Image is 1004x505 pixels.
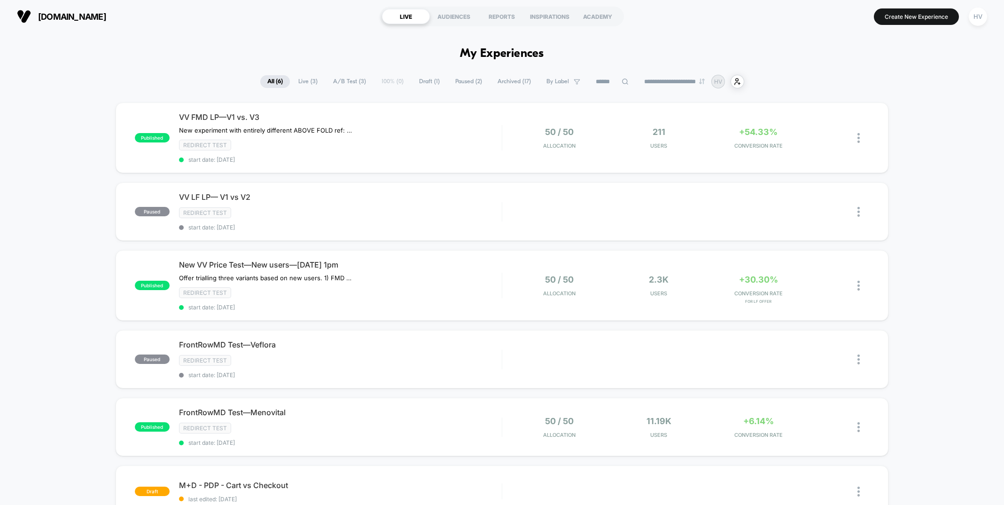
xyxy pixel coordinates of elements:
[545,127,574,137] span: 50 / 50
[179,408,502,417] span: FrontRowMD Test—Menovital
[711,142,806,149] span: CONVERSION RATE
[653,127,665,137] span: 211
[714,78,722,85] p: HV
[857,487,860,497] img: close
[17,9,31,24] img: Visually logo
[430,9,478,24] div: AUDIENCES
[857,355,860,364] img: close
[179,287,231,298] span: Redirect Test
[14,9,109,24] button: [DOMAIN_NAME]
[179,439,502,446] span: start date: [DATE]
[857,422,860,432] img: close
[38,12,106,22] span: [DOMAIN_NAME]
[460,47,544,61] h1: My Experiences
[179,112,502,122] span: VV FMD LP—V1 vs. V3
[857,207,860,217] img: close
[490,75,538,88] span: Archived ( 17 )
[179,481,502,490] span: M+D - PDP - Cart vs Checkout
[326,75,373,88] span: A/B Test ( 3 )
[179,355,231,366] span: Redirect Test
[543,142,576,149] span: Allocation
[179,260,502,269] span: New VV Price Test—New users—[DATE] 1pm
[646,416,671,426] span: 11.19k
[478,9,526,24] div: REPORTS
[179,126,353,134] span: New experiment with entirely different ABOVE FOLD ref: Notion 'New LP Build - [DATE]' — Versus or...
[711,299,806,304] span: for LF Offer
[543,432,576,438] span: Allocation
[179,224,502,231] span: start date: [DATE]
[412,75,447,88] span: Draft ( 1 )
[743,416,774,426] span: +6.14%
[711,432,806,438] span: CONVERSION RATE
[526,9,574,24] div: INSPIRATIONS
[135,355,170,364] span: paused
[546,78,569,85] span: By Label
[545,416,574,426] span: 50 / 50
[291,75,325,88] span: Live ( 3 )
[448,75,489,88] span: Paused ( 2 )
[179,371,502,379] span: start date: [DATE]
[179,140,231,150] span: Redirect Test
[611,142,706,149] span: Users
[135,281,170,290] span: published
[135,487,170,496] span: draft
[135,207,170,216] span: paused
[179,423,231,434] span: Redirect Test
[857,133,860,143] img: close
[382,9,430,24] div: LIVE
[874,8,959,25] button: Create New Experience
[179,340,502,349] span: FrontRowMD Test—Veflora
[179,274,353,282] span: Offer trialling three variants based on new users. 1) FMD (existing product with FrontrowMD badge...
[857,281,860,291] img: close
[179,207,231,218] span: Redirect Test
[711,290,806,297] span: CONVERSION RATE
[699,79,705,84] img: end
[179,192,502,202] span: VV LF LP— V1 vs V2
[545,275,574,284] span: 50 / 50
[574,9,622,24] div: ACADEMY
[179,496,502,503] span: last edited: [DATE]
[966,7,990,26] button: HV
[611,290,706,297] span: Users
[611,432,706,438] span: Users
[135,422,170,432] span: published
[739,127,778,137] span: +54.33%
[969,8,987,26] div: HV
[179,156,502,163] span: start date: [DATE]
[739,275,778,284] span: +30.30%
[135,133,170,142] span: published
[179,304,502,311] span: start date: [DATE]
[649,275,669,284] span: 2.3k
[260,75,290,88] span: All ( 6 )
[543,290,576,297] span: Allocation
